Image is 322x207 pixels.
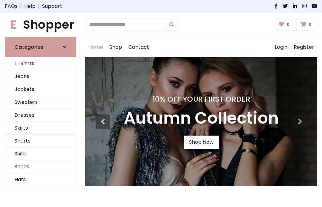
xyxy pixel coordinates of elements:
a: Register [291,37,317,57]
a: Skirts [5,122,75,135]
span: 0 [307,22,313,27]
a: Categories [5,37,76,57]
a: Hats [5,173,75,186]
a: Shop [106,37,125,57]
h6: Categories [14,44,43,50]
a: 0 [296,19,317,31]
a: EShopper [5,18,76,32]
a: Dresses [5,109,75,122]
a: Contact [125,37,152,57]
span: | [18,3,24,10]
h1: Shopper [5,18,76,32]
a: Suits [5,148,75,160]
h3: Autumn Collection [124,109,279,128]
a: 0 [275,19,295,31]
a: Sweaters [5,96,75,109]
a: Jackets [5,83,75,96]
span: E [5,16,22,33]
a: T-Shirts [5,57,75,70]
a: Shop Now [184,136,219,149]
a: Jeans [5,70,75,83]
a: Home [85,37,106,57]
a: FAQs [5,3,18,10]
a: Shoes [5,160,75,173]
a: Shorts [5,135,75,148]
h4: 10% Off Your First Order [124,95,279,103]
a: Support [42,3,62,10]
a: Help [24,3,36,10]
span: | [36,3,42,10]
span: 0 [285,22,291,27]
a: Login [272,37,291,57]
